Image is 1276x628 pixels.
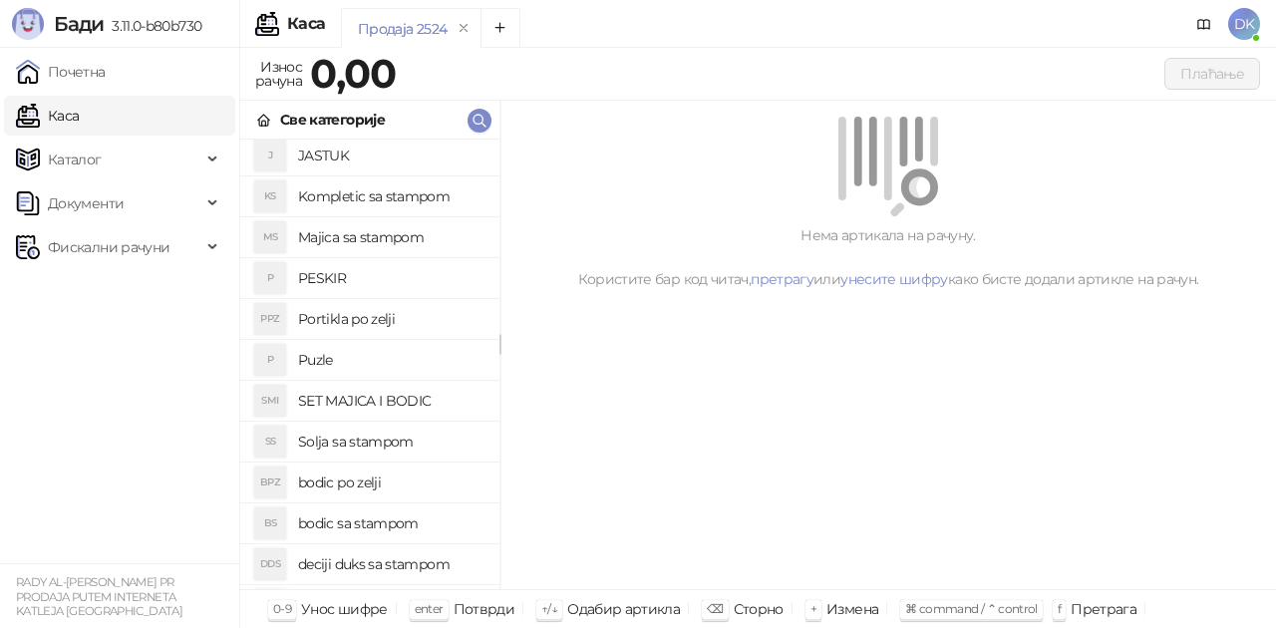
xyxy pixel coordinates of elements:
[254,426,286,458] div: SS
[358,18,447,40] div: Продаја 2524
[310,49,396,98] strong: 0,00
[840,270,948,288] a: унесите шифру
[541,601,557,616] span: ↑/↓
[1188,8,1220,40] a: Документација
[298,467,483,498] h4: bodic po zelji
[251,54,306,94] div: Износ рачуна
[48,140,102,179] span: Каталог
[298,221,483,253] h4: Majica sa stampom
[1058,601,1061,616] span: f
[254,467,286,498] div: BPZ
[280,109,385,131] div: Све категорије
[298,548,483,580] h4: deciji duks sa stampom
[298,344,483,376] h4: Puzle
[273,601,291,616] span: 0-9
[480,8,520,48] button: Add tab
[54,12,104,36] span: Бади
[1071,596,1136,622] div: Претрага
[301,596,388,622] div: Унос шифре
[298,303,483,335] h4: Portikla po zelji
[524,224,1252,290] div: Нема артикала на рачуну. Користите бар код читач, или како бисте додали артикле на рачун.
[1228,8,1260,40] span: DK
[16,96,79,136] a: Каса
[16,575,182,618] small: RADY AL-[PERSON_NAME] PR PRODAJA PUTEM INTERNETA KATLEJA [GEOGRAPHIC_DATA]
[287,16,325,32] div: Каса
[254,221,286,253] div: MS
[48,183,124,223] span: Документи
[254,180,286,212] div: KS
[254,507,286,539] div: BS
[1164,58,1260,90] button: Плаћање
[254,140,286,171] div: J
[298,180,483,212] h4: Kompletic sa stampom
[810,601,816,616] span: +
[48,227,169,267] span: Фискални рачуни
[16,52,106,92] a: Почетна
[254,303,286,335] div: PPZ
[734,596,784,622] div: Сторно
[298,385,483,417] h4: SET MAJICA I BODIC
[254,344,286,376] div: P
[240,140,499,589] div: grid
[298,262,483,294] h4: PESKIR
[751,270,813,288] a: претрагу
[707,601,723,616] span: ⌫
[12,8,44,40] img: Logo
[826,596,878,622] div: Измена
[298,426,483,458] h4: Solja sa stampom
[298,140,483,171] h4: JASTUK
[454,596,515,622] div: Потврди
[254,385,286,417] div: SMI
[567,596,680,622] div: Одабир артикла
[905,601,1038,616] span: ⌘ command / ⌃ control
[104,17,201,35] span: 3.11.0-b80b730
[254,262,286,294] div: P
[451,20,477,37] button: remove
[254,548,286,580] div: DDS
[415,601,444,616] span: enter
[298,507,483,539] h4: bodic sa stampom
